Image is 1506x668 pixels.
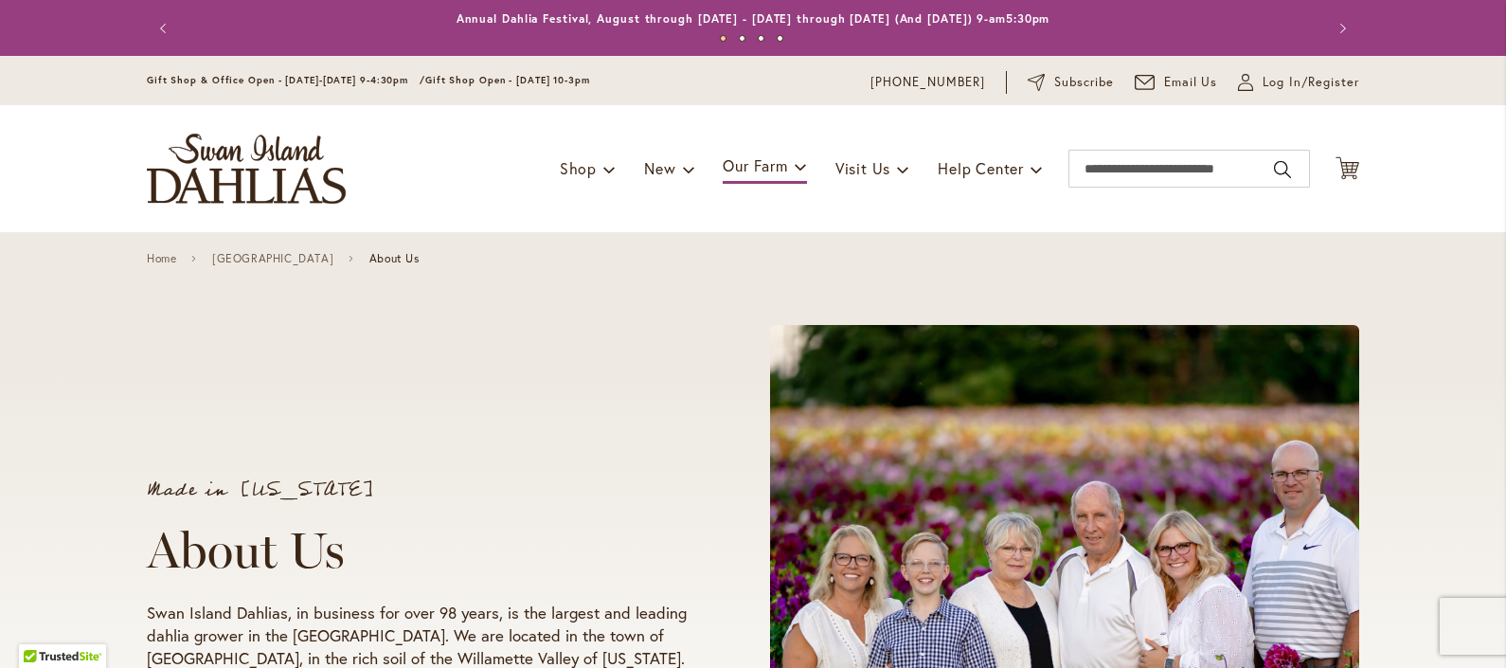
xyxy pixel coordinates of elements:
[369,252,420,265] span: About Us
[835,158,890,178] span: Visit Us
[720,35,726,42] button: 1 of 4
[147,480,698,499] p: Made in [US_STATE]
[777,35,783,42] button: 4 of 4
[457,11,1050,26] a: Annual Dahlia Festival, August through [DATE] - [DATE] through [DATE] (And [DATE]) 9-am5:30pm
[723,155,787,175] span: Our Farm
[1054,73,1114,92] span: Subscribe
[938,158,1024,178] span: Help Center
[147,9,185,47] button: Previous
[1164,73,1218,92] span: Email Us
[1321,9,1359,47] button: Next
[644,158,675,178] span: New
[560,158,597,178] span: Shop
[425,74,590,86] span: Gift Shop Open - [DATE] 10-3pm
[1135,73,1218,92] a: Email Us
[739,35,745,42] button: 2 of 4
[1263,73,1359,92] span: Log In/Register
[1028,73,1114,92] a: Subscribe
[147,522,698,579] h1: About Us
[212,252,333,265] a: [GEOGRAPHIC_DATA]
[870,73,985,92] a: [PHONE_NUMBER]
[758,35,764,42] button: 3 of 4
[1238,73,1359,92] a: Log In/Register
[147,252,176,265] a: Home
[147,74,425,86] span: Gift Shop & Office Open - [DATE]-[DATE] 9-4:30pm /
[147,134,346,204] a: store logo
